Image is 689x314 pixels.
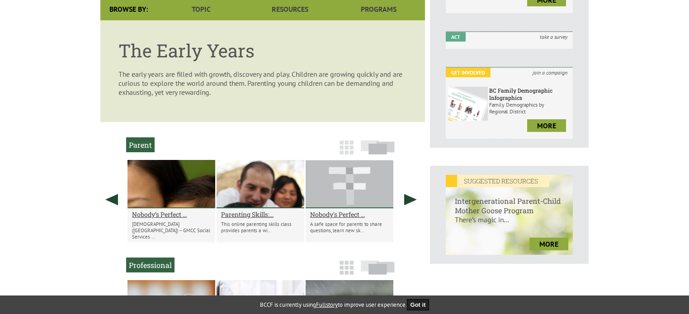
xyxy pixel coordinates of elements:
img: grid-icon.png [340,261,354,275]
em: Get Involved [446,68,491,77]
h2: Professional [126,258,175,272]
a: Nobody's Perfect ... [310,210,389,219]
p: The early years are filled with growth, discovery and play. Children are growing quickly and are ... [118,70,407,97]
img: slide-icon.png [361,140,395,155]
em: Act [446,32,466,42]
p: A safe space for parents to share questions, learn new sk... [310,221,389,234]
img: grid-icon.png [340,141,354,155]
a: Grid View [337,145,356,159]
em: SUGGESTED RESOURCES [446,175,549,187]
h6: BC Family Demographic Infographics [489,87,571,101]
li: Nobody's Perfect Parent Group [306,160,393,242]
a: Slide View [358,265,397,279]
i: join a campaign [527,68,573,77]
a: Nobody’s Perfect ... [132,210,211,219]
i: take a survey [534,32,573,42]
img: slide-icon.png [361,260,395,275]
p: There’s magic in... [446,215,573,233]
a: Grid View [337,265,356,279]
a: Slide View [358,145,397,159]
h6: Intergenerational Parent-Child Mother Goose Program [446,187,573,215]
a: more [527,119,566,132]
a: Fullstory [316,301,338,309]
h1: The Early Years [118,38,407,62]
h2: Parent [126,137,155,152]
button: Got it [407,299,429,310]
li: Parenting Skills: 0-5, 2 [217,160,304,242]
li: Nobody’s Perfect Parenting Cantonese 廣東話 [127,160,215,242]
p: Family Demographics by Regional District [489,101,571,115]
p: This online parenting skills class provides parents a wi... [221,221,300,234]
p: [DEMOGRAPHIC_DATA] ([GEOGRAPHIC_DATA]) – GMCC Social Services ... [132,221,211,240]
a: Parenting Skills:... [221,210,300,219]
a: more [529,238,568,250]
